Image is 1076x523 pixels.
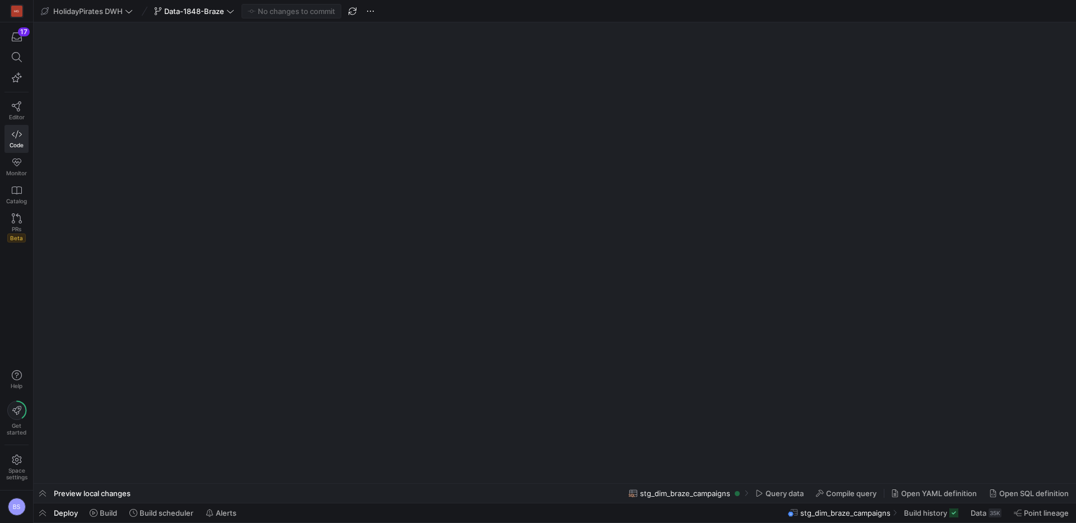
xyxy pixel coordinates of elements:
[201,503,242,522] button: Alerts
[1009,503,1074,522] button: Point lineage
[10,382,24,389] span: Help
[4,209,29,247] a: PRsBeta
[4,27,29,47] button: 17
[54,489,131,498] span: Preview local changes
[38,4,136,18] button: HolidayPirates DWH
[54,508,78,517] span: Deploy
[7,234,26,242] span: Beta
[750,484,809,503] button: Query data
[971,508,986,517] span: Data
[164,7,224,16] span: Data-1848-Braze
[8,498,26,516] div: BS
[100,508,117,517] span: Build
[140,508,193,517] span: Build scheduler
[811,484,882,503] button: Compile query
[886,484,982,503] button: Open YAML definition
[151,4,237,18] button: Data-1848-Braze
[9,114,25,120] span: Editor
[4,2,29,21] a: HG
[766,489,804,498] span: Query data
[85,503,122,522] button: Build
[989,508,1001,517] div: 35K
[18,27,30,36] div: 17
[124,503,198,522] button: Build scheduler
[216,508,236,517] span: Alerts
[4,450,29,485] a: Spacesettings
[10,142,24,148] span: Code
[12,226,21,232] span: PRs
[6,170,27,176] span: Monitor
[4,396,29,440] button: Getstarted
[4,495,29,519] button: BS
[1024,508,1069,517] span: Point lineage
[6,198,27,204] span: Catalog
[800,508,891,517] span: stg_dim_braze_campaigns
[53,7,123,16] span: HolidayPirates DWH
[6,467,27,480] span: Space settings
[904,508,947,517] span: Build history
[4,365,29,394] button: Help
[4,125,29,153] a: Code
[11,6,22,17] div: HG
[984,484,1074,503] button: Open SQL definition
[4,153,29,181] a: Monitor
[4,181,29,209] a: Catalog
[826,489,876,498] span: Compile query
[7,422,26,436] span: Get started
[899,503,963,522] button: Build history
[966,503,1007,522] button: Data35K
[999,489,1069,498] span: Open SQL definition
[901,489,977,498] span: Open YAML definition
[640,489,730,498] span: stg_dim_braze_campaigns
[4,97,29,125] a: Editor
